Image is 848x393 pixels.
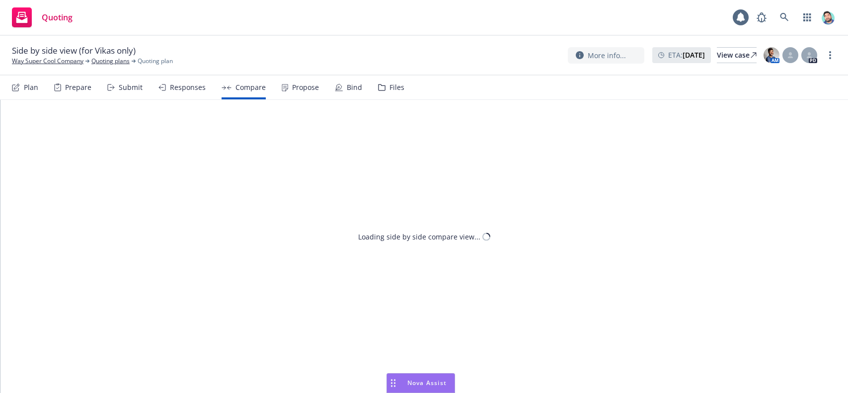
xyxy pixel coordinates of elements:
[797,7,817,27] a: Switch app
[91,57,130,66] a: Quoting plans
[387,374,399,393] div: Drag to move
[386,373,455,393] button: Nova Assist
[568,47,644,64] button: More info...
[235,83,266,91] div: Compare
[42,13,73,21] span: Quoting
[170,83,206,91] div: Responses
[820,9,836,25] img: photo
[668,50,705,60] span: ETA :
[138,57,173,66] span: Quoting plan
[717,47,757,63] a: View case
[752,7,771,27] a: Report a Bug
[683,50,705,60] strong: [DATE]
[347,83,362,91] div: Bind
[358,232,480,242] div: Loading side by side compare view...
[774,7,794,27] a: Search
[119,83,143,91] div: Submit
[824,49,836,61] a: more
[407,379,447,387] span: Nova Assist
[389,83,404,91] div: Files
[588,50,626,61] span: More info...
[717,48,757,63] div: View case
[8,3,77,31] a: Quoting
[65,83,91,91] div: Prepare
[12,45,136,57] span: Side by side view (for Vikas only)
[12,57,83,66] a: Way Super Cool Company
[24,83,38,91] div: Plan
[292,83,319,91] div: Propose
[764,47,779,63] img: photo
